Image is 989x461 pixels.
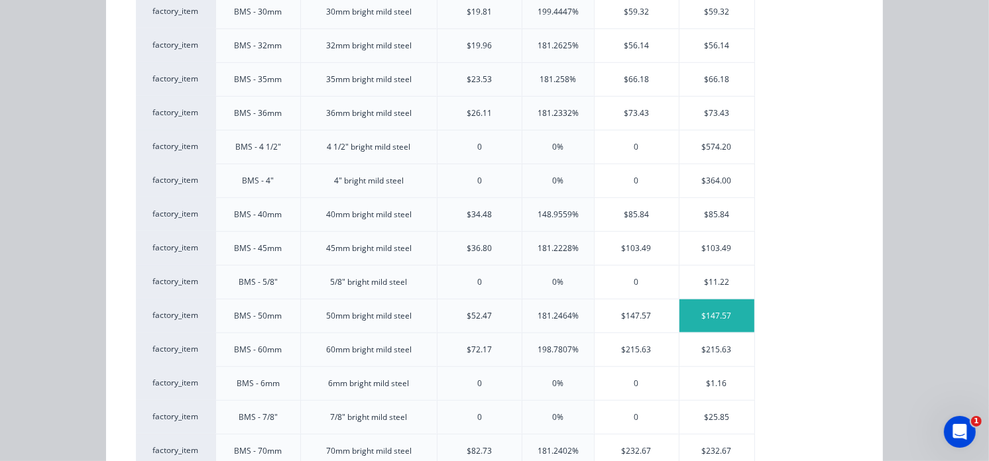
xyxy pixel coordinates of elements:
[326,344,412,356] div: 60mm bright mild steel
[243,175,274,187] div: BMS - 4"
[595,333,679,366] div: $215.63
[679,130,754,164] div: $574.20
[136,265,215,299] div: factory_item
[595,367,679,400] div: 0
[136,197,215,231] div: factory_item
[552,378,563,389] div: 0%
[136,299,215,333] div: factory_item
[235,445,282,457] div: BMS - 70mm
[136,28,215,62] div: factory_item
[679,299,754,333] div: $147.57
[538,6,579,18] div: 199.4447%
[538,107,579,119] div: 181.2332%
[595,232,679,265] div: $103.49
[326,310,412,322] div: 50mm bright mild steel
[595,29,679,62] div: $56.14
[136,130,215,164] div: factory_item
[136,333,215,366] div: factory_item
[326,242,412,254] div: 45mm bright mild steel
[679,333,754,366] div: $215.63
[326,445,412,457] div: 70mm bright mild steel
[326,107,412,119] div: 36mm bright mild steel
[595,266,679,299] div: 0
[136,231,215,265] div: factory_item
[477,141,482,153] div: 0
[467,107,493,119] div: $26.11
[467,344,493,356] div: $72.17
[595,63,679,96] div: $66.18
[467,74,493,85] div: $23.53
[326,40,412,52] div: 32mm bright mild steel
[235,242,282,254] div: BMS - 45mm
[331,276,408,288] div: 5/8" bright mild steel
[595,198,679,231] div: $85.84
[467,40,493,52] div: $19.96
[538,310,579,322] div: 181.2464%
[136,164,215,197] div: factory_item
[326,74,412,85] div: 35mm bright mild steel
[679,401,754,434] div: $25.85
[477,276,482,288] div: 0
[971,416,982,427] span: 1
[136,62,215,96] div: factory_item
[538,242,579,254] div: 181.2228%
[136,400,215,434] div: factory_item
[136,96,215,130] div: factory_item
[326,6,412,18] div: 30mm bright mild steel
[679,29,754,62] div: $56.14
[477,411,482,423] div: 0
[538,209,579,221] div: 148.9559%
[679,198,754,231] div: $85.84
[237,378,280,389] div: BMS - 6mm
[944,416,976,448] iframe: Intercom live chat
[334,175,404,187] div: 4" bright mild steel
[595,401,679,434] div: 0
[467,242,493,254] div: $36.80
[235,310,282,322] div: BMS - 50mm
[467,209,493,221] div: $34.48
[239,276,278,288] div: BMS - 5/8"
[552,276,563,288] div: 0%
[326,209,412,221] div: 40mm bright mild steel
[331,411,408,423] div: 7/8" bright mild steel
[595,97,679,130] div: $73.43
[540,74,576,85] div: 181.258%
[679,97,754,130] div: $73.43
[329,378,410,389] div: 6mm bright mild steel
[235,40,282,52] div: BMS - 32mm
[235,344,282,356] div: BMS - 60mm
[235,107,282,119] div: BMS - 36mm
[235,141,281,153] div: BMS - 4 1/2"
[467,445,493,457] div: $82.73
[595,130,679,164] div: 0
[327,141,411,153] div: 4 1/2" bright mild steel
[538,40,579,52] div: 181.2625%
[679,266,754,299] div: $11.22
[679,63,754,96] div: $66.18
[467,6,493,18] div: $19.81
[235,209,282,221] div: BMS - 40mm
[595,164,679,197] div: 0
[235,74,282,85] div: BMS - 35mm
[235,6,282,18] div: BMS - 30mm
[239,411,278,423] div: BMS - 7/8"
[679,164,754,197] div: $364.00
[467,310,493,322] div: $52.47
[552,141,563,153] div: 0%
[538,445,579,457] div: 181.2402%
[552,175,563,187] div: 0%
[679,367,754,400] div: $1.16
[477,378,482,389] div: 0
[595,299,679,333] div: $147.57
[679,232,754,265] div: $103.49
[136,366,215,400] div: factory_item
[477,175,482,187] div: 0
[538,344,579,356] div: 198.7807%
[552,411,563,423] div: 0%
